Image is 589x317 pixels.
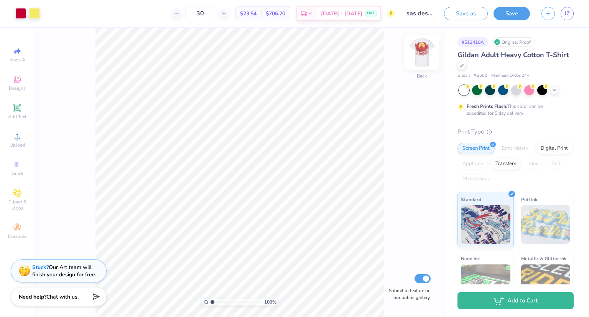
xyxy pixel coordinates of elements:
div: Original Proof [492,37,535,47]
span: Gildan [457,73,470,79]
div: # 513410A [457,37,488,47]
span: FREE [367,11,375,16]
button: Save as [444,7,488,20]
input: Untitled Design [401,6,438,21]
div: Screen Print [457,143,495,154]
div: Rhinestones [457,173,495,185]
div: Our Art team will finish your design for free. [32,264,96,278]
img: Puff Ink [521,205,571,244]
span: Neon Ink [461,254,480,263]
span: [DATE] - [DATE] [321,10,362,18]
img: Metallic & Glitter Ink [521,264,571,303]
span: $706.20 [266,10,285,18]
span: Puff Ink [521,195,537,203]
span: Decorate [8,233,26,239]
button: Save [494,7,530,20]
img: Standard [461,205,510,244]
div: This color can be expedited for 5 day delivery. [467,103,561,117]
div: Print Type [457,127,574,136]
strong: Need help? [19,293,46,300]
div: Back [417,73,427,79]
span: Designs [9,85,26,91]
input: – – [185,7,215,20]
span: $23.54 [240,10,257,18]
button: Add to Cart [457,292,574,309]
span: Gildan Adult Heavy Cotton T-Shirt [457,50,569,59]
strong: Fresh Prints Flash: [467,103,507,109]
span: # G500 [474,73,487,79]
img: Back [406,37,437,68]
span: Metallic & Glitter Ink [521,254,566,263]
a: JZ [561,7,574,20]
span: Image AI [8,57,26,63]
div: Vinyl [523,158,545,170]
span: Upload [10,142,25,148]
div: Applique [457,158,488,170]
span: Add Text [8,114,26,120]
div: Digital Print [536,143,573,154]
span: Minimum Order: 24 + [491,73,530,79]
div: Embroidery [497,143,533,154]
span: Greek [12,170,23,177]
div: Transfers [490,158,521,170]
span: JZ [564,9,570,18]
span: Chat with us. [46,293,79,300]
span: Clipart & logos [4,199,31,211]
span: Standard [461,195,481,203]
img: Neon Ink [461,264,510,303]
span: 100 % [264,299,276,305]
strong: Stuck? [32,264,49,271]
label: Submit to feature on our public gallery. [385,287,431,301]
div: Foil [547,158,565,170]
